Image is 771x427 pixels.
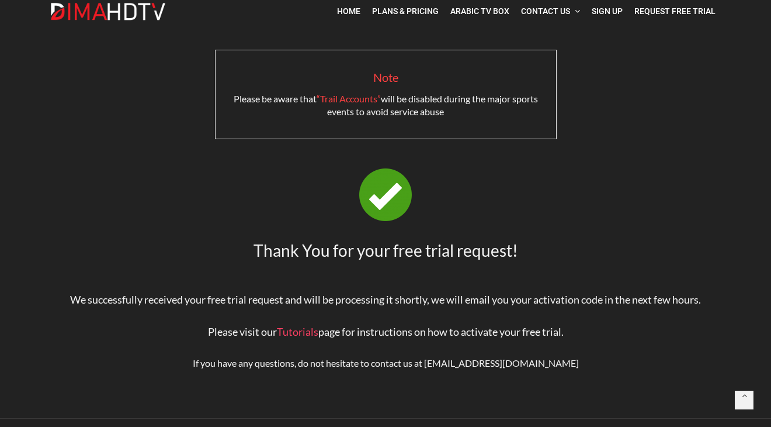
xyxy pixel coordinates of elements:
[337,6,360,16] span: Home
[193,357,579,369] span: If you have any questions, do not hesitate to contact us at [EMAIL_ADDRESS][DOMAIN_NAME]
[634,6,716,16] span: Request Free Trial
[208,325,564,338] span: Please visit our page for instructions on how to activate your free trial.
[372,6,439,16] span: Plans & Pricing
[735,391,753,409] a: Back to top
[592,6,623,16] span: Sign Up
[359,168,412,221] img: tick
[253,240,518,260] span: Thank You for your free trial request!
[317,93,381,104] span: “Trail Accounts”
[277,325,318,338] a: Tutorials
[50,2,166,21] img: Dima HDTV
[234,93,538,117] span: Please be aware that will be disabled during the major sports events to avoid service abuse
[450,6,509,16] span: Arabic TV Box
[70,293,701,306] span: We successfully received your free trial request and will be processing it shortly, we will email...
[521,6,570,16] span: Contact Us
[373,70,398,84] span: Note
